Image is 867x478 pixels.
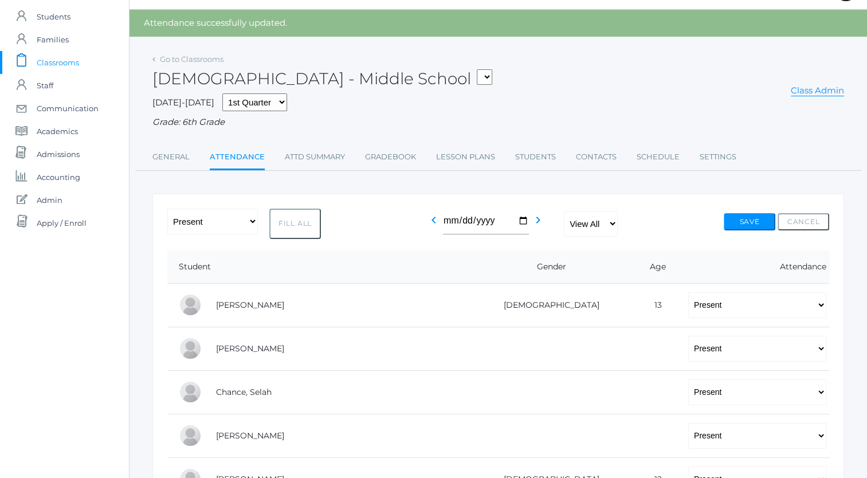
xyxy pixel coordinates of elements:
[269,209,321,239] button: Fill All
[515,146,556,169] a: Students
[427,213,441,227] i: chevron_left
[210,146,265,170] a: Attendance
[637,146,680,169] a: Schedule
[216,430,284,441] a: [PERSON_NAME]
[365,146,416,169] a: Gradebook
[531,213,545,227] i: chevron_right
[630,250,677,284] th: Age
[37,189,62,211] span: Admin
[216,343,284,354] a: [PERSON_NAME]
[630,283,677,327] td: 13
[130,10,867,37] div: Attendance successfully updated.
[37,74,53,97] span: Staff
[37,28,69,51] span: Families
[179,293,202,316] div: Josey Baker
[37,5,70,28] span: Students
[179,381,202,403] div: Selah Chance
[152,70,492,88] h2: [DEMOGRAPHIC_DATA] - Middle School
[37,143,80,166] span: Admissions
[179,424,202,447] div: Levi Erner
[531,218,545,229] a: chevron_right
[427,218,441,229] a: chevron_left
[285,146,345,169] a: Attd Summary
[700,146,736,169] a: Settings
[724,213,775,230] button: Save
[216,300,284,310] a: [PERSON_NAME]
[152,146,190,169] a: General
[37,97,99,120] span: Communication
[37,120,78,143] span: Academics
[160,54,223,64] a: Go to Classrooms
[216,387,272,397] a: Chance, Selah
[436,146,495,169] a: Lesson Plans
[576,146,617,169] a: Contacts
[677,250,829,284] th: Attendance
[152,97,214,108] span: [DATE]-[DATE]
[464,250,631,284] th: Gender
[179,337,202,360] div: Gabby Brozek
[37,211,87,234] span: Apply / Enroll
[778,213,829,230] button: Cancel
[167,250,464,284] th: Student
[37,51,79,74] span: Classrooms
[464,283,631,327] td: [DEMOGRAPHIC_DATA]
[152,116,844,129] div: Grade: 6th Grade
[37,166,80,189] span: Accounting
[791,85,844,96] a: Class Admin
